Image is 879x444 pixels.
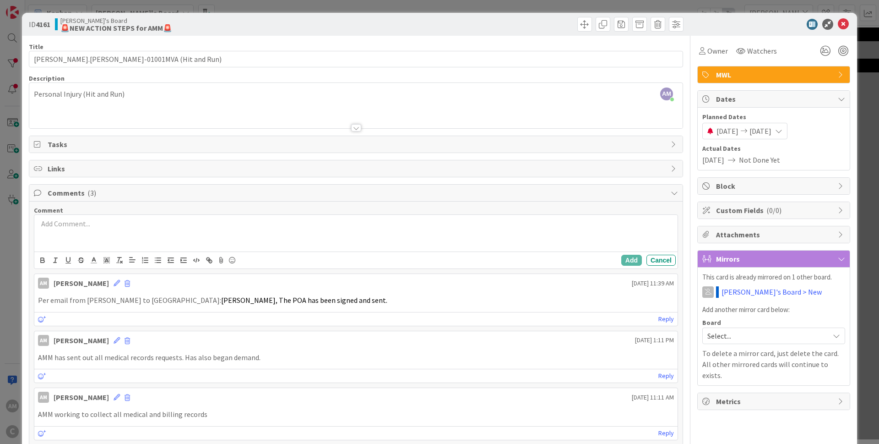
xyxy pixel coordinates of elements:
p: AMM has sent out all medical records requests. Has also began demand. [38,352,674,363]
div: AM [38,278,49,289]
span: ( 0/0 ) [766,206,781,215]
a: [PERSON_NAME]'s Board > New [722,286,822,297]
span: MWL [716,69,833,80]
div: [PERSON_NAME] [54,278,109,289]
span: Metrics [716,396,833,407]
span: [DATE] 11:11 AM [632,393,674,402]
a: Reply [658,313,674,325]
p: To delete a mirror card, just delete the card. All other mirrored cards will continue to exists. [702,348,845,381]
span: Comments [48,187,666,198]
span: Custom Fields [716,205,833,216]
span: Comment [34,206,63,214]
p: Per email from [PERSON_NAME] to [GEOGRAPHIC_DATA]: [38,295,674,306]
span: [PERSON_NAME]'s Board [60,17,172,24]
span: [DATE] 11:39 AM [632,279,674,288]
span: [DATE] [702,154,724,165]
input: type card name here... [29,51,683,67]
button: Cancel [646,255,676,266]
span: Links [48,163,666,174]
span: Actual Dates [702,144,845,153]
b: 🚨NEW ACTION STEPS for AMM🚨 [60,24,172,32]
span: Dates [716,93,833,104]
span: ID [29,19,50,30]
span: AM [660,88,673,100]
span: [DATE] 1:11 PM [635,335,674,345]
a: Reply [658,370,674,382]
span: [DATE] [716,126,738,137]
span: Mirrors [716,253,833,264]
div: AM [38,392,49,403]
p: AMM working to collect all medical and billing records [38,409,674,420]
label: Title [29,43,43,51]
button: Add [621,255,642,266]
a: Reply [658,428,674,439]
span: [PERSON_NAME], The POA has been signed and sent. [221,296,387,305]
span: Select... [707,329,825,342]
div: [PERSON_NAME] [54,392,109,403]
div: [PERSON_NAME] [54,335,109,346]
span: ( 3 ) [87,188,96,197]
span: Block [716,181,833,192]
span: Owner [707,45,728,56]
b: 4161 [36,20,50,29]
span: Attachments [716,229,833,240]
span: Board [702,319,721,326]
span: Tasks [48,139,666,150]
div: AM [38,335,49,346]
span: [DATE] [749,126,771,137]
span: Watchers [747,45,777,56]
span: Description [29,74,65,82]
p: Add another mirror card below: [702,305,845,315]
span: Planned Dates [702,112,845,122]
p: Personal Injury (Hit and Run) [34,89,678,99]
span: Not Done Yet [739,154,780,165]
p: This card is already mirrored on 1 other board. [702,272,845,283]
